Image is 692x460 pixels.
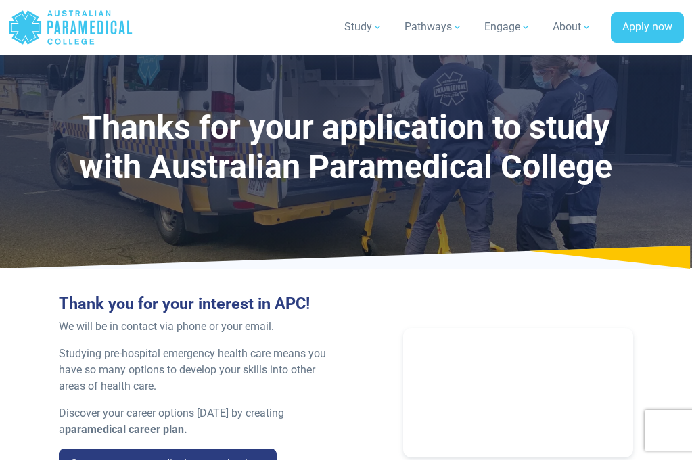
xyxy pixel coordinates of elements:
[611,12,684,43] a: Apply now
[59,108,633,187] h1: Thanks for your application to study with Australian Paramedical College
[59,346,338,394] p: Studying pre-hospital emergency health care means you have so many options to develop your skills...
[8,5,133,49] a: Australian Paramedical College
[545,8,600,46] a: About
[396,8,471,46] a: Pathways
[59,294,310,313] strong: Thank you for your interest in APC!
[59,319,338,335] p: We will be in contact via phone or your email.
[336,8,391,46] a: Study
[476,8,539,46] a: Engage
[65,423,187,436] strong: paramedical career plan.
[59,405,338,438] p: Discover your career options [DATE] by creating a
